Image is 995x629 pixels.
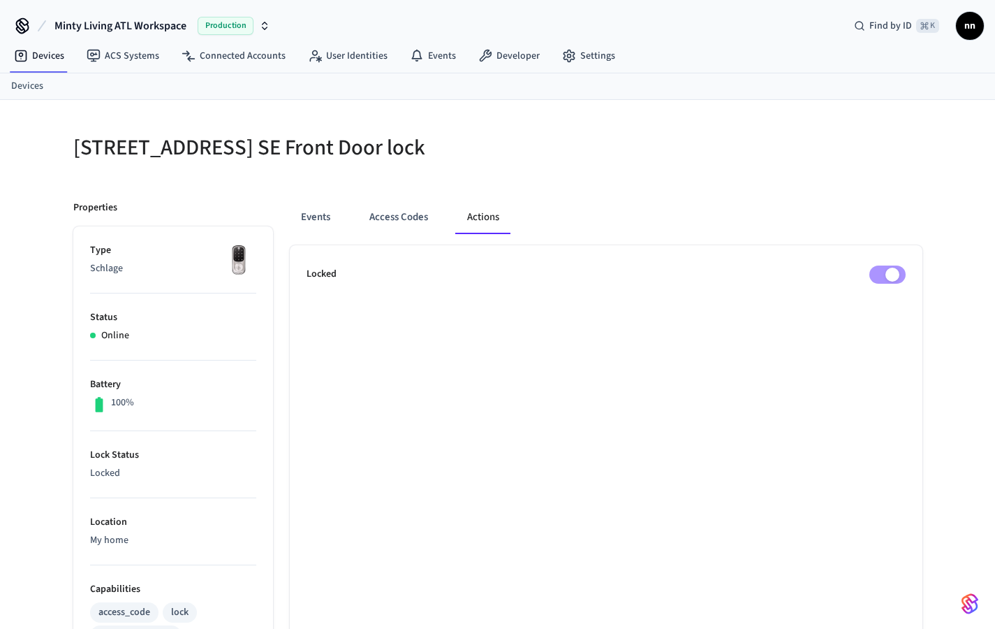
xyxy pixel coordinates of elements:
[290,201,922,234] div: ant example
[869,19,912,33] span: Find by ID
[467,43,551,68] a: Developer
[90,533,256,548] p: My home
[961,593,978,615] img: SeamLogoGradient.69752ec5.svg
[90,466,256,481] p: Locked
[171,605,189,620] div: lock
[221,243,256,278] img: Yale Assure Touchscreen Wifi Smart Lock, Satin Nickel, Front
[198,17,253,35] span: Production
[170,43,297,68] a: Connected Accounts
[957,13,982,38] span: nn
[73,133,489,162] h5: [STREET_ADDRESS] SE Front Door lock
[90,243,256,258] p: Type
[90,377,256,392] p: Battery
[111,396,134,410] p: 100%
[456,201,510,234] button: Actions
[90,448,256,463] p: Lock Status
[307,267,337,282] p: Locked
[73,201,117,215] p: Properties
[98,605,150,620] div: access_code
[358,201,439,234] button: Access Codes
[956,12,984,40] button: nn
[551,43,626,68] a: Settings
[90,261,256,276] p: Schlage
[90,582,256,597] p: Capabilities
[75,43,170,68] a: ACS Systems
[101,328,129,343] p: Online
[843,13,950,38] div: Find by ID⌘ K
[54,17,186,34] span: Minty Living ATL Workspace
[916,19,939,33] span: ⌘ K
[11,79,43,94] a: Devices
[90,515,256,530] p: Location
[399,43,467,68] a: Events
[3,43,75,68] a: Devices
[90,310,256,325] p: Status
[290,201,341,234] button: Events
[297,43,399,68] a: User Identities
